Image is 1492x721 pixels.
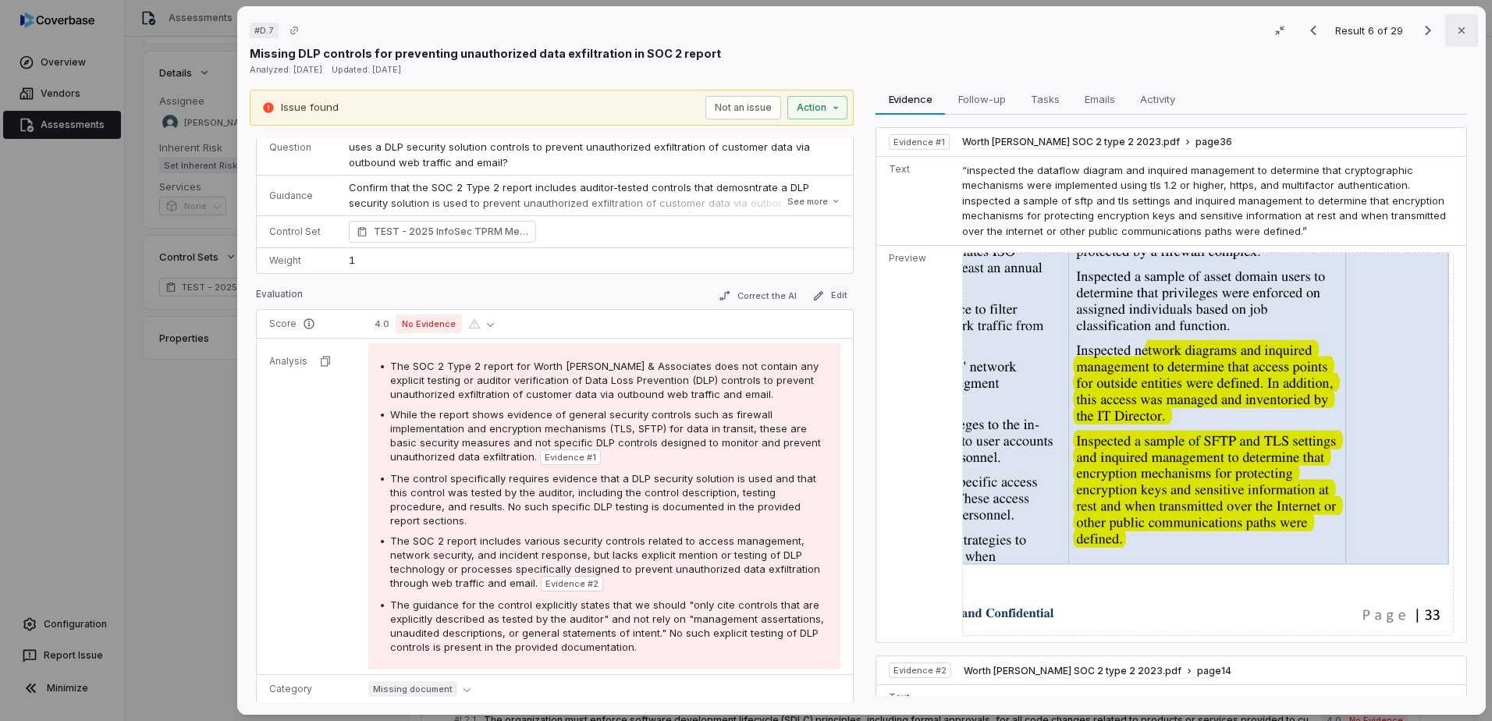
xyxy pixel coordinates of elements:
[368,314,500,333] button: 4.0No Evidence
[396,314,462,333] span: No Evidence
[1195,136,1232,148] span: page 36
[964,665,1231,678] button: Worth [PERSON_NAME] SOC 2 type 2 2023.pdfpage14
[1298,21,1329,40] button: Previous result
[952,89,1012,109] span: Follow-up
[250,45,721,62] p: Missing DLP controls for preventing unauthorized data exfiltration in SOC 2 report
[883,89,939,109] span: Evidence
[250,64,322,75] span: Analyzed: [DATE]
[269,254,324,267] p: Weight
[269,683,343,695] p: Category
[374,224,528,240] span: TEST - 2025 InfoSec TPRM Medium (SOC 2 Supported) Asset Management
[1134,89,1181,109] span: Activity
[787,96,847,119] button: Action
[281,100,339,115] p: Issue found
[964,665,1181,677] span: Worth [PERSON_NAME] SOC 2 type 2 2023.pdf
[269,355,307,368] p: Analysis
[1197,665,1231,677] span: page 14
[390,360,819,400] span: The SOC 2 Type 2 report for Worth [PERSON_NAME] & Associates does not contain any explicit testin...
[893,664,947,677] span: Evidence # 2
[962,164,1446,237] span: “inspected the dataflow diagram and inquired management to determine that cryptographic mechanism...
[962,252,1454,636] img: a9c6de63bd7d4283882019efb20d24ae_original.jpg_w1200.jpg
[962,136,1232,149] button: Worth [PERSON_NAME] SOC 2 type 2 2023.pdfpage36
[390,535,820,589] span: The SOC 2 report includes various security controls related to access management, network securit...
[545,577,599,590] span: Evidence # 2
[390,598,824,653] span: The guidance for the control explicitly states that we should "only cite controls that are explic...
[705,96,781,119] button: Not an issue
[962,136,1180,148] span: Worth [PERSON_NAME] SOC 2 type 2 2023.pdf
[280,16,308,44] button: Copy link
[254,24,274,37] span: # D.7
[256,288,303,307] p: Evaluation
[893,136,945,148] span: Evidence # 1
[712,286,803,305] button: Correct the AI
[349,180,840,257] p: Confirm that the SOC 2 Type 2 report includes auditor-tested controls that demosntrate a DLP secu...
[269,190,324,202] p: Guidance
[390,408,821,463] span: While the report shows evidence of general security controls such as firewall implementation and ...
[368,681,457,697] span: Missing document
[1335,22,1406,39] p: Result 6 of 29
[876,156,956,246] td: Text
[1412,21,1444,40] button: Next result
[349,254,355,266] span: 1
[876,685,957,711] td: Text
[545,451,596,463] span: Evidence # 1
[1078,89,1121,109] span: Emails
[349,126,822,169] span: Does the SOC 2 Type 2 report include auditor-tested controls that demonstrate the organization us...
[269,318,343,330] p: Score
[876,246,956,643] td: Preview
[390,472,816,527] span: The control specifically requires evidence that a DLP security solution is used and that this con...
[269,226,324,238] p: Control Set
[332,64,401,75] span: Updated: [DATE]
[269,141,324,154] p: Question
[1025,89,1066,109] span: Tasks
[806,286,854,305] button: Edit
[783,187,845,215] button: See more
